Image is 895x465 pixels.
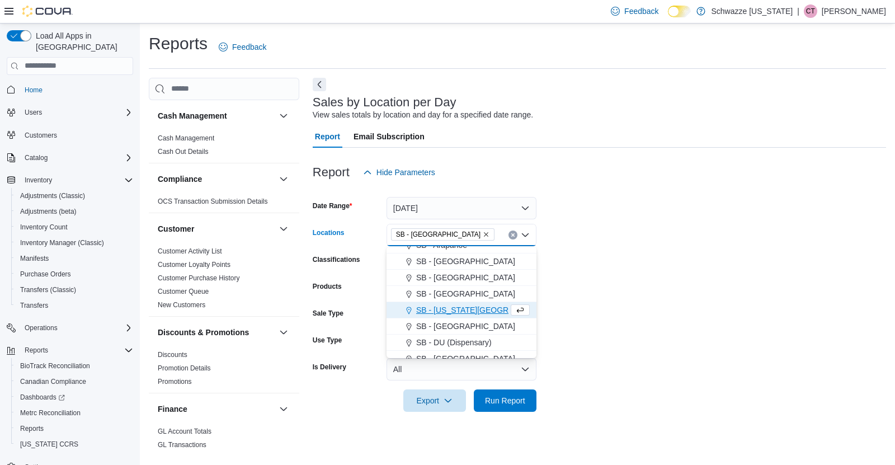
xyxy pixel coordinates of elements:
[158,364,211,373] span: Promotion Details
[668,17,668,18] span: Dark Mode
[2,82,138,98] button: Home
[20,106,133,119] span: Users
[25,131,57,140] span: Customers
[396,229,481,240] span: SB - [GEOGRAPHIC_DATA]
[313,78,326,91] button: Next
[16,375,133,388] span: Canadian Compliance
[158,364,211,372] a: Promotion Details
[20,361,90,370] span: BioTrack Reconciliation
[2,172,138,188] button: Inventory
[158,327,249,338] h3: Discounts & Promotions
[11,188,138,204] button: Adjustments (Classic)
[232,41,266,53] span: Feedback
[624,6,658,17] span: Feedback
[16,406,85,420] a: Metrc Reconciliation
[158,198,268,205] a: OCS Transaction Submission Details
[11,282,138,298] button: Transfers (Classic)
[20,285,76,294] span: Transfers (Classic)
[483,231,489,238] button: Remove SB - Brighton from selection in this group
[20,106,46,119] button: Users
[149,32,208,55] h1: Reports
[16,220,72,234] a: Inventory Count
[16,375,91,388] a: Canadian Compliance
[158,147,209,156] span: Cash Out Details
[20,344,53,357] button: Reports
[387,318,536,335] button: SB - [GEOGRAPHIC_DATA]
[25,108,42,117] span: Users
[354,125,425,148] span: Email Subscription
[16,391,69,404] a: Dashboards
[2,127,138,143] button: Customers
[20,129,62,142] a: Customers
[11,219,138,235] button: Inventory Count
[20,424,44,433] span: Reports
[16,359,133,373] span: BioTrack Reconciliation
[20,408,81,417] span: Metrc Reconciliation
[16,359,95,373] a: BioTrack Reconciliation
[16,236,133,250] span: Inventory Manager (Classic)
[25,176,52,185] span: Inventory
[11,374,138,389] button: Canadian Compliance
[158,300,205,309] span: New Customers
[277,326,290,339] button: Discounts & Promotions
[313,201,352,210] label: Date Range
[11,389,138,405] a: Dashboards
[804,4,817,18] div: Clinton Temple
[25,323,58,332] span: Operations
[416,288,515,299] span: SB - [GEOGRAPHIC_DATA]
[20,270,71,279] span: Purchase Orders
[20,173,56,187] button: Inventory
[16,220,133,234] span: Inventory Count
[403,389,466,412] button: Export
[158,110,275,121] button: Cash Management
[20,207,77,216] span: Adjustments (beta)
[16,406,133,420] span: Metrc Reconciliation
[20,223,68,232] span: Inventory Count
[668,6,691,17] input: Dark Mode
[313,255,360,264] label: Classifications
[313,336,342,345] label: Use Type
[158,134,214,143] span: Cash Management
[313,363,346,372] label: Is Delivery
[158,223,194,234] h3: Customer
[158,403,275,415] button: Finance
[20,301,48,310] span: Transfers
[313,282,342,291] label: Products
[11,358,138,374] button: BioTrack Reconciliation
[16,252,133,265] span: Manifests
[416,353,515,364] span: SB - [GEOGRAPHIC_DATA]
[16,391,133,404] span: Dashboards
[20,344,133,357] span: Reports
[416,304,559,316] span: SB - [US_STATE][GEOGRAPHIC_DATA]
[711,4,793,18] p: Schwazze [US_STATE]
[158,428,211,435] a: GL Account Totals
[158,287,209,296] span: Customer Queue
[313,96,456,109] h3: Sales by Location per Day
[387,358,536,381] button: All
[16,438,133,451] span: Washington CCRS
[11,421,138,436] button: Reports
[416,272,515,283] span: SB - [GEOGRAPHIC_DATA]
[16,267,76,281] a: Purchase Orders
[20,440,78,449] span: [US_STATE] CCRS
[158,261,230,269] a: Customer Loyalty Points
[387,197,536,219] button: [DATE]
[315,125,340,148] span: Report
[387,302,536,318] button: SB - [US_STATE][GEOGRAPHIC_DATA]
[11,405,138,421] button: Metrc Reconciliation
[313,228,345,237] label: Locations
[16,189,89,203] a: Adjustments (Classic)
[158,173,275,185] button: Compliance
[149,195,299,213] div: Compliance
[20,321,133,335] span: Operations
[16,438,83,451] a: [US_STATE] CCRS
[11,235,138,251] button: Inventory Manager (Classic)
[214,36,271,58] a: Feedback
[359,161,440,184] button: Hide Parameters
[16,267,133,281] span: Purchase Orders
[797,4,799,18] p: |
[20,238,104,247] span: Inventory Manager (Classic)
[158,247,222,255] a: Customer Activity List
[508,231,517,239] button: Clear input
[2,150,138,166] button: Catalog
